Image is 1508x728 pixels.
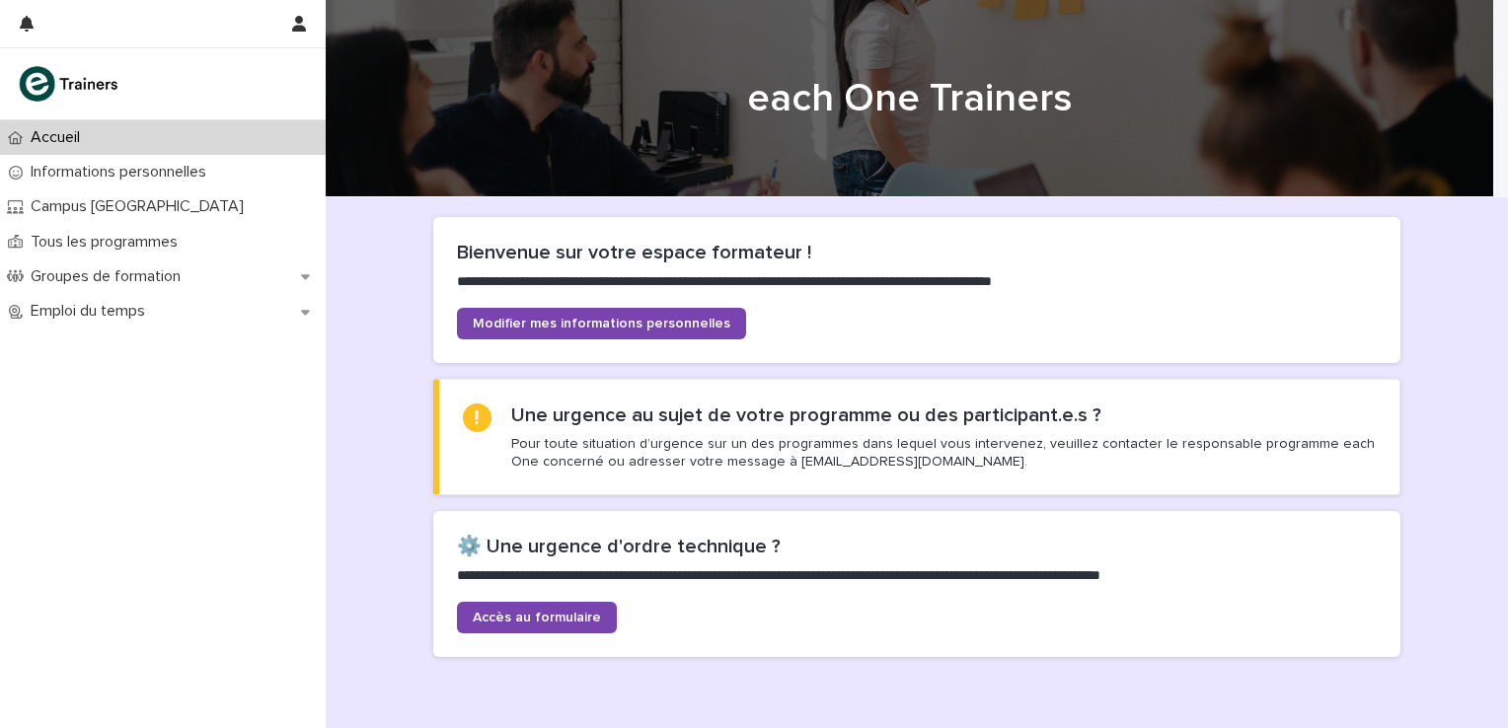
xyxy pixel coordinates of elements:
[457,535,1377,558] h2: ⚙️ Une urgence d'ordre technique ?
[473,317,730,330] span: Modifier mes informations personnelles
[425,75,1393,122] h1: each One Trainers
[23,267,196,286] p: Groupes de formation
[16,64,124,104] img: K0CqGN7SDeD6s4JG8KQk
[511,403,1101,427] h2: Une urgence au sujet de votre programme ou des participant.e.s ?
[457,602,617,633] a: Accès au formulaire
[457,241,1377,264] h2: Bienvenue sur votre espace formateur !
[457,308,746,339] a: Modifier mes informations personnelles
[23,233,193,252] p: Tous les programmes
[23,302,161,321] p: Emploi du temps
[511,435,1376,471] p: Pour toute situation d’urgence sur un des programmes dans lequel vous intervenez, veuillez contac...
[23,128,96,147] p: Accueil
[473,611,601,624] span: Accès au formulaire
[23,197,260,216] p: Campus [GEOGRAPHIC_DATA]
[23,163,222,182] p: Informations personnelles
